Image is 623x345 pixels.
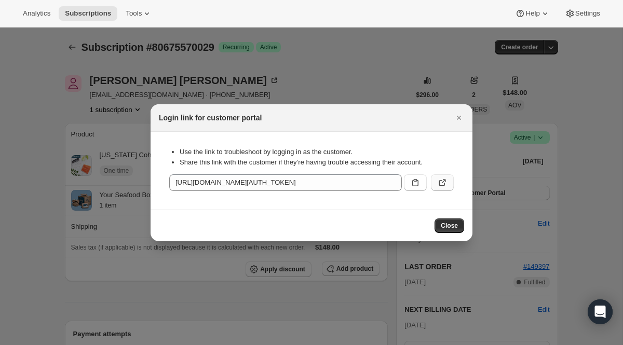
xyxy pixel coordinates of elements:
li: Share this link with the customer if they’re having trouble accessing their account. [180,157,454,168]
button: Settings [559,6,606,21]
span: Analytics [23,9,50,18]
span: Close [441,222,458,230]
button: Close [435,218,464,233]
span: Subscriptions [65,9,111,18]
h2: Login link for customer portal [159,113,262,123]
button: Close [452,111,466,125]
span: Help [525,9,539,18]
span: Settings [575,9,600,18]
button: Tools [119,6,158,21]
button: Subscriptions [59,6,117,21]
button: Help [509,6,556,21]
button: Analytics [17,6,57,21]
div: Open Intercom Messenger [588,299,613,324]
span: Tools [126,9,142,18]
li: Use the link to troubleshoot by logging in as the customer. [180,147,454,157]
